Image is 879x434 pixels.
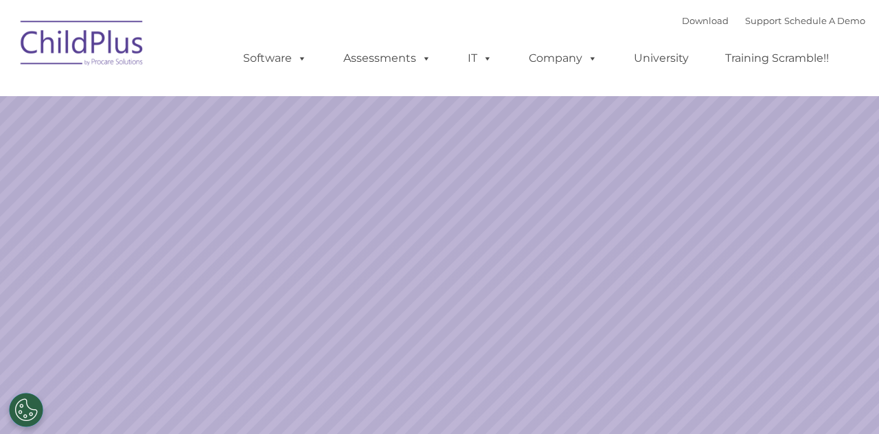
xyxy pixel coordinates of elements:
font: | [682,15,865,26]
a: Assessments [330,45,445,72]
a: Software [229,45,321,72]
a: Download [682,15,729,26]
a: University [620,45,703,72]
img: ChildPlus by Procare Solutions [14,11,151,80]
a: Training Scramble!! [711,45,843,72]
a: IT [454,45,506,72]
iframe: Chat Widget [810,368,879,434]
a: Support [745,15,781,26]
a: Company [515,45,611,72]
button: Cookies Settings [9,393,43,427]
a: Schedule A Demo [784,15,865,26]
